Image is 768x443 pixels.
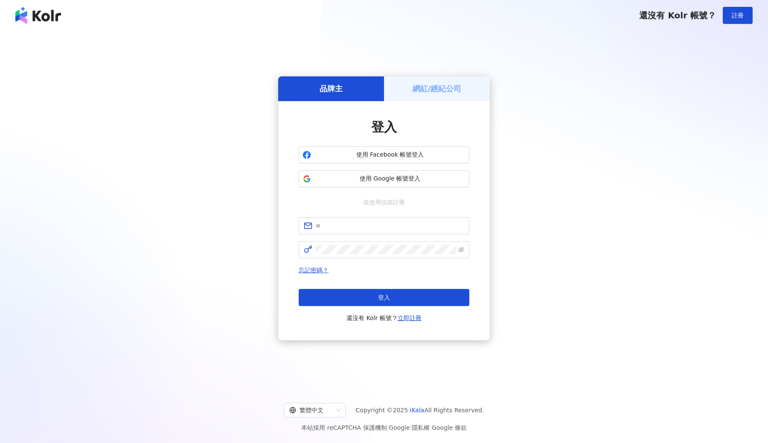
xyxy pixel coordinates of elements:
[432,424,467,431] a: Google 條款
[299,146,469,163] button: 使用 Facebook 帳號登入
[378,294,390,301] span: 登入
[357,198,411,207] span: 或使用信箱註冊
[314,151,465,159] span: 使用 Facebook 帳號登入
[732,12,744,19] span: 註冊
[458,247,464,253] span: eye-invisible
[398,315,422,321] a: 立即註冊
[299,289,469,306] button: 登入
[430,424,432,431] span: |
[314,175,465,183] span: 使用 Google 帳號登入
[387,424,389,431] span: |
[723,7,753,24] button: 註冊
[410,407,425,414] a: iKala
[639,10,716,20] span: 還沒有 Kolr 帳號？
[371,119,397,134] span: 登入
[346,313,422,323] span: 還沒有 Kolr 帳號？
[15,7,61,24] img: logo
[299,267,329,274] a: 忘記密碼？
[356,405,484,415] span: Copyright © 2025 All Rights Reserved.
[289,403,333,417] div: 繁體中文
[320,83,343,94] h5: 品牌主
[299,170,469,187] button: 使用 Google 帳號登入
[413,83,462,94] h5: 網紅/經紀公司
[389,424,430,431] a: Google 隱私權
[301,423,466,433] span: 本站採用 reCAPTCHA 保護機制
